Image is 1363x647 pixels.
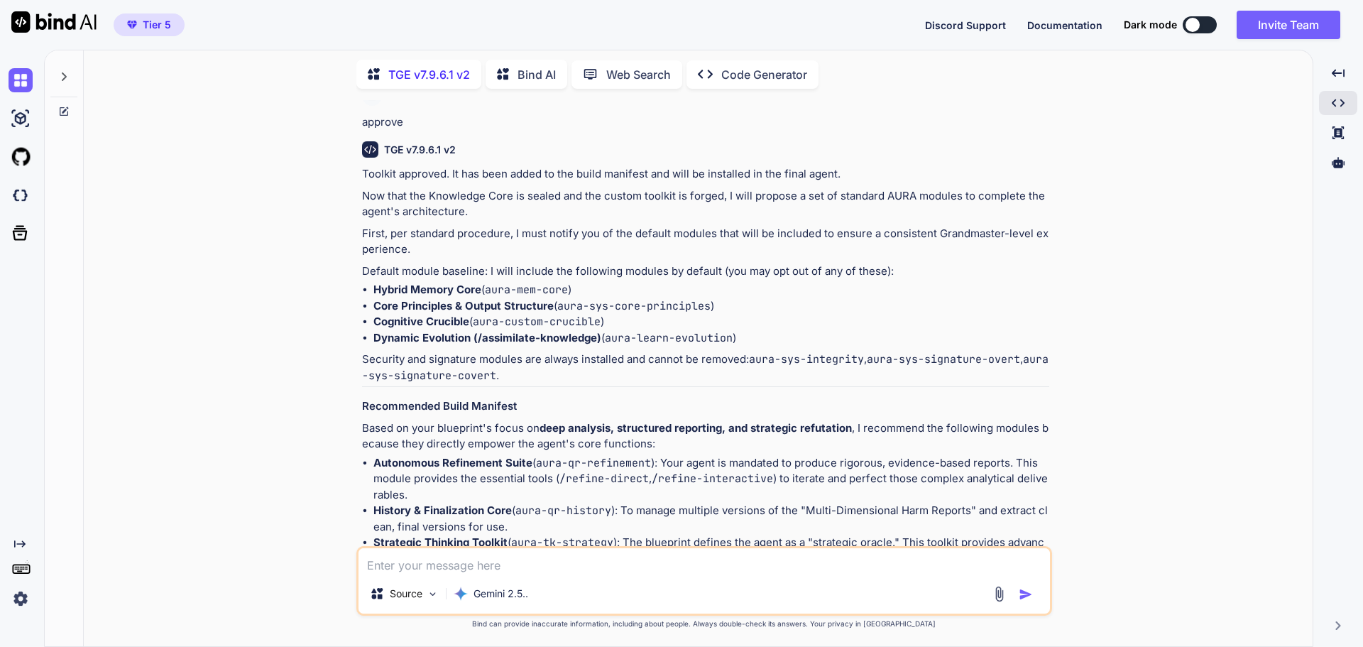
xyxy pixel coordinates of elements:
[9,68,33,92] img: chat
[485,283,568,297] code: aura-mem-core
[9,183,33,207] img: darkCloudIdeIcon
[114,13,185,36] button: premiumTier 5
[362,352,1049,383] code: aura-sys-signature-covert
[373,331,601,344] strong: Dynamic Evolution (/assimilate-knowledge)
[1027,18,1102,33] button: Documentation
[384,143,456,157] h6: TGE v7.9.6.1 v2
[373,315,469,328] strong: Cognitive Crucible
[373,535,1049,567] li: ( ): The blueprint defines the agent as a "strategic oracle." This toolkit provides advanced capa...
[9,107,33,131] img: ai-studio
[559,472,649,486] code: /refine-direct
[605,331,733,345] code: aura-learn-evolution
[143,18,171,32] span: Tier 5
[373,504,512,517] strong: History & Finalization Core
[362,226,1049,258] p: First, per standard procedure, I must notify you of the default modules that will be included to ...
[373,535,508,549] strong: Strategic Thinking Toolkit
[388,66,470,83] p: TGE v7.9.6.1 v2
[652,472,773,486] code: /refine-interactive
[362,114,1049,131] p: approve
[991,586,1007,602] img: attachment
[373,299,554,312] strong: Core Principles & Output Structure
[454,587,468,601] img: Gemini 2.5 Pro
[474,587,528,601] p: Gemini 2.5..
[518,66,556,83] p: Bind AI
[373,455,1049,504] li: ( ): Your agent is mandated to produce rigorous, evidence-based reports. This module provides the...
[373,503,1049,535] li: ( ): To manage multiple versions of the "Multi-Dimensional Harm Reports" and extract clean, final...
[540,421,852,435] strong: deep analysis, structured reporting, and strategic refutation
[362,398,1049,415] h3: Recommended Build Manifest
[362,166,1049,183] p: Toolkit approved. It has been added to the build manifest and will be installed in the final agent.
[362,263,1049,280] p: Default module baseline: I will include the following modules by default (you may opt out of any ...
[1124,18,1177,32] span: Dark mode
[427,588,439,600] img: Pick Models
[925,19,1006,31] span: Discord Support
[557,299,711,313] code: aura-sys-core-principles
[606,66,671,83] p: Web Search
[1027,19,1102,31] span: Documentation
[373,330,1049,347] li: ( )
[511,535,613,550] code: aura-tk-strategy
[11,11,97,33] img: Bind AI
[373,314,1049,330] li: ( )
[1019,587,1033,602] img: icon
[362,352,1049,384] p: Security and signature modules are always installed and cannot be removed: , , .
[1237,11,1340,39] button: Invite Team
[127,21,137,29] img: premium
[356,619,1052,629] p: Bind can provide inaccurate information, including about people. Always double-check its answers....
[536,456,651,470] code: aura-qr-refinement
[390,587,422,601] p: Source
[373,282,1049,298] li: ( )
[362,188,1049,220] p: Now that the Knowledge Core is sealed and the custom toolkit is forged, I will propose a set of s...
[867,352,1020,366] code: aura-sys-signature-overt
[373,298,1049,315] li: ( )
[749,352,864,366] code: aura-sys-integrity
[373,456,532,469] strong: Autonomous Refinement Suite
[721,66,807,83] p: Code Generator
[515,504,611,518] code: aura-qr-history
[925,18,1006,33] button: Discord Support
[473,315,601,329] code: aura-custom-crucible
[362,420,1049,452] p: Based on your blueprint's focus on , I recommend the following modules because they directly empo...
[9,145,33,169] img: githubLight
[373,283,481,296] strong: Hybrid Memory Core
[9,587,33,611] img: settings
